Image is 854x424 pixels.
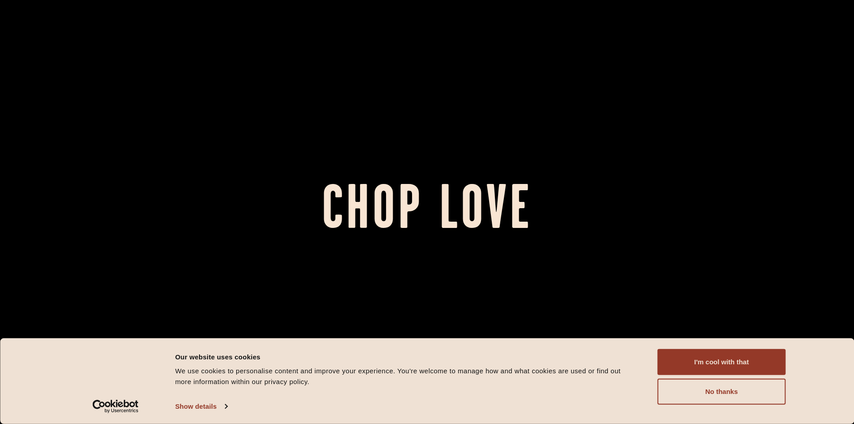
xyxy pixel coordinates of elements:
[76,400,155,413] a: Usercentrics Cookiebot - opens in a new window
[175,400,227,413] a: Show details
[658,349,786,375] button: I'm cool with that
[658,379,786,405] button: No thanks
[175,351,637,362] div: Our website uses cookies
[175,366,637,387] div: We use cookies to personalise content and improve your experience. You're welcome to manage how a...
